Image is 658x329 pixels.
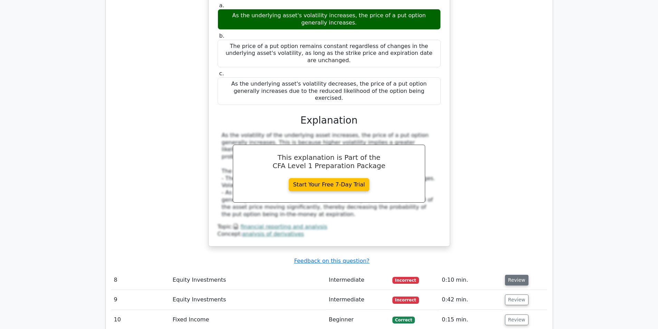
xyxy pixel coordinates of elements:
div: The price of a put option remains constant regardless of changes in the underlying asset's volati... [218,40,441,67]
div: Topic: [218,223,441,231]
a: analysis of derivatives [242,231,304,237]
a: Feedback on this question? [294,258,369,264]
span: a. [219,2,225,9]
button: Review [505,294,528,305]
td: Intermediate [326,290,390,310]
div: As the volatility of the underlying asset increases, the price of a put option generally increase... [222,132,437,218]
td: Equity Investments [170,290,326,310]
a: financial reporting and analysis [240,223,327,230]
button: Review [505,315,528,325]
span: Incorrect [392,297,419,303]
td: Intermediate [326,270,390,290]
span: c. [219,70,224,77]
div: As the underlying asset's volatility increases, the price of a put option generally increases. [218,9,441,30]
td: 9 [111,290,170,310]
td: 0:42 min. [439,290,502,310]
td: Equity Investments [170,270,326,290]
a: Start Your Free 7-Day Trial [289,178,370,191]
td: 0:10 min. [439,270,502,290]
span: Incorrect [392,277,419,284]
div: As the underlying asset's volatility decreases, the price of a put option generally increases due... [218,77,441,105]
div: Concept: [218,231,441,238]
button: Review [505,275,528,286]
td: 8 [111,270,170,290]
h3: Explanation [222,115,437,126]
span: b. [219,32,225,39]
span: Correct [392,317,415,323]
